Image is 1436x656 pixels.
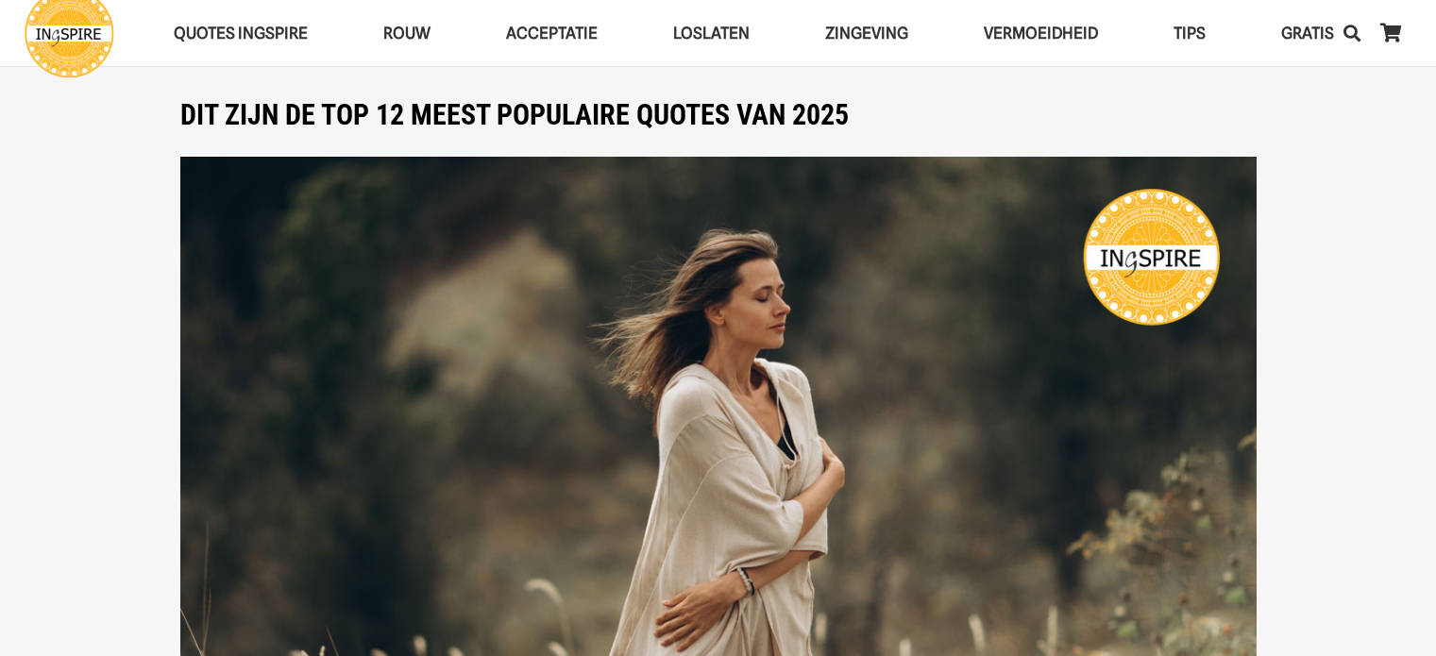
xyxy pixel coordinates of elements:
span: TIPS [1174,24,1206,42]
a: ROUWROUW Menu [346,9,468,58]
a: GRATISGRATIS Menu [1243,9,1372,58]
a: LoslatenLoslaten Menu [635,9,787,58]
a: Zoeken [1333,9,1371,57]
a: VERMOEIDHEIDVERMOEIDHEID Menu [946,9,1136,58]
h1: DIT ZIJN DE TOP 12 MEEST POPULAIRE QUOTES VAN 2025 [180,98,1257,132]
span: QUOTES INGSPIRE [174,24,308,42]
a: AcceptatieAcceptatie Menu [468,9,635,58]
span: Loslaten [673,24,750,42]
span: ROUW [383,24,431,42]
a: ZingevingZingeving Menu [787,9,946,58]
span: VERMOEIDHEID [984,24,1098,42]
span: Zingeving [825,24,908,42]
a: QUOTES INGSPIREQUOTES INGSPIRE Menu [136,9,346,58]
span: GRATIS [1281,24,1334,42]
span: Acceptatie [506,24,598,42]
a: TIPSTIPS Menu [1136,9,1243,58]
